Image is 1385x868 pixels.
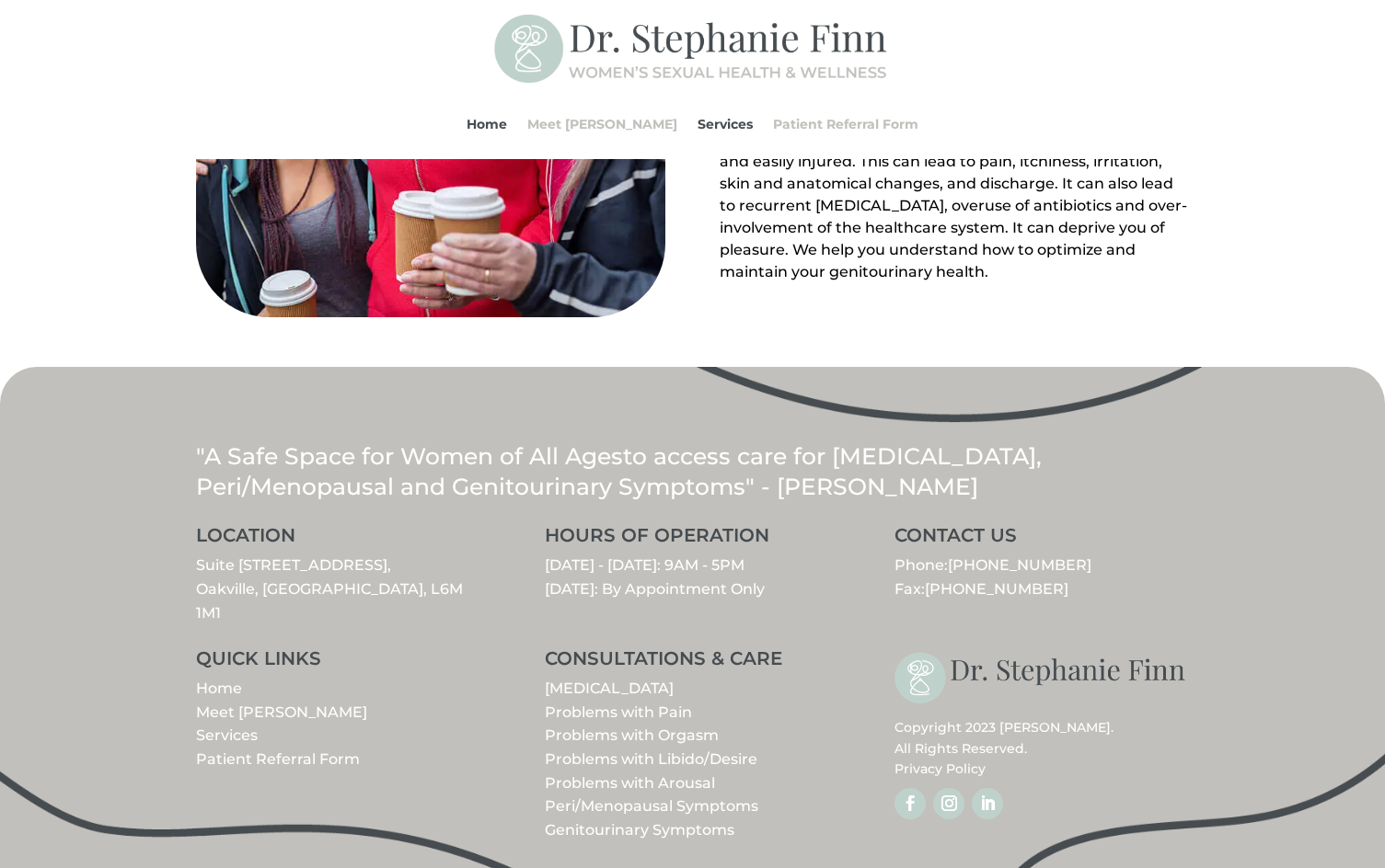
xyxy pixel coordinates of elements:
[894,649,1189,708] img: stephanie-finn-logo-dark
[545,649,839,677] h3: CONSULTATIONS & CARE
[196,442,1042,500] span: to access care for [MEDICAL_DATA], Peri/Menopausal and Genitourinary Symptoms" - [PERSON_NAME]
[545,726,719,744] a: Problems with Orgasm
[894,717,1189,779] p: Copyright 2023 [PERSON_NAME]. All Rights Reserved.
[196,726,258,744] a: Services
[698,89,753,159] a: Services
[894,554,1189,600] p: Phone: Fax:
[545,774,715,792] a: Problems with Arousal
[773,89,918,159] a: Patient Referral Form
[196,649,491,677] h3: QUICK LINKS
[196,526,491,554] h3: LOCATION
[894,788,926,819] a: Follow on Facebook
[545,821,734,839] a: Genitourinary Symptoms
[933,788,964,819] a: Follow on Instagram
[948,556,1091,574] a: [PHONE_NUMBER]
[196,750,360,768] a: Patient Referral Form
[894,760,986,777] a: Privacy Policy
[467,89,507,159] a: Home
[894,526,1189,554] h3: CONTACT US
[545,680,674,697] a: [MEDICAL_DATA]
[196,703,367,721] a: Meet [PERSON_NAME]
[196,556,463,621] a: Suite [STREET_ADDRESS],Oakville, [GEOGRAPHIC_DATA], L6M 1M1
[196,441,1190,501] p: "A Safe Space for Women of All Ages
[545,703,692,721] a: Problems with Pain
[527,89,677,159] a: Meet [PERSON_NAME]
[545,750,757,768] a: Problems with Libido/Desire
[545,797,758,815] a: Peri/Menopausal Symptoms
[196,680,242,697] a: Home
[545,554,839,600] p: [DATE] - [DATE]: 9AM - 5PM [DATE]: By Appointment Only
[720,107,1189,283] div: Page 2
[972,788,1003,819] a: Follow on LinkedIn
[925,580,1068,598] span: [PHONE_NUMBER]
[545,526,839,554] h3: HOURS OF OPERATION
